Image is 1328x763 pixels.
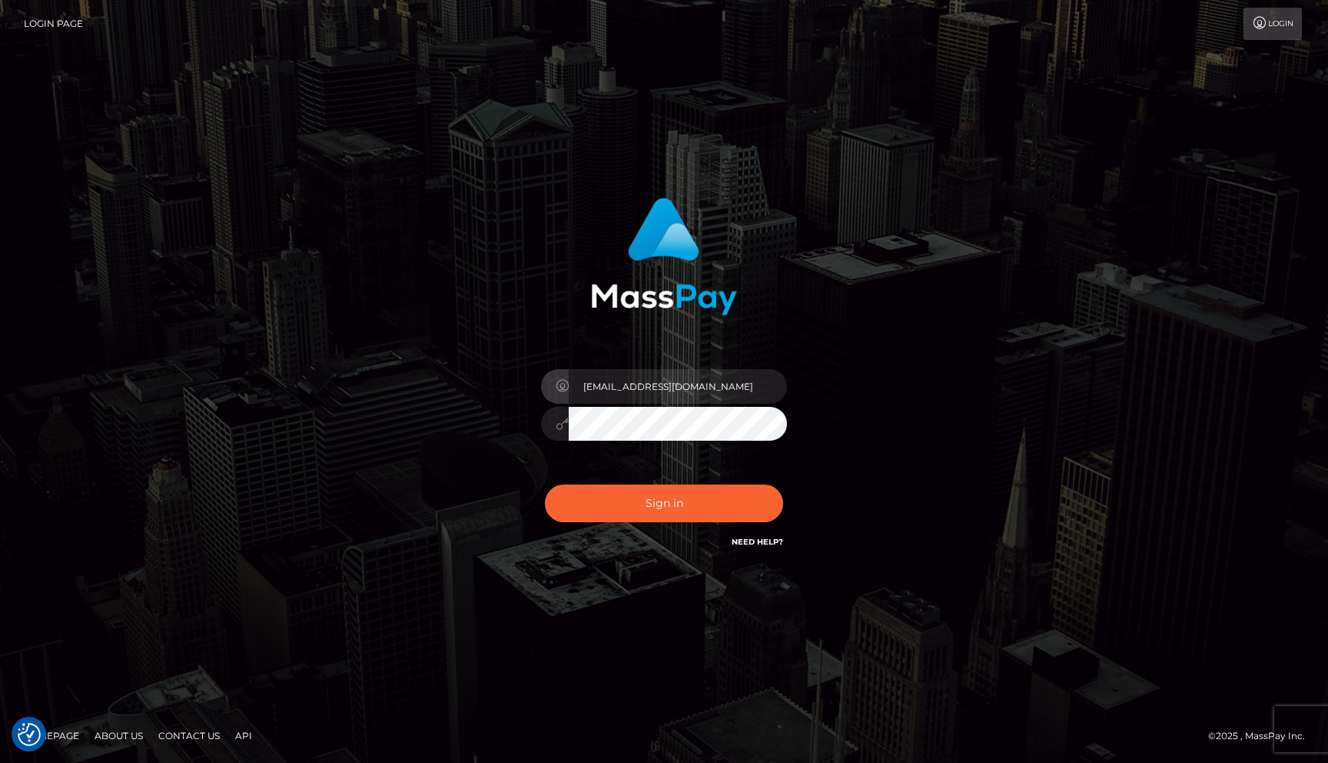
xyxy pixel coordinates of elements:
img: Revisit consent button [18,723,41,746]
a: Homepage [17,724,85,748]
a: Contact Us [152,724,226,748]
a: About Us [88,724,149,748]
img: MassPay Login [591,198,737,315]
a: Login Page [24,8,83,40]
a: Login [1243,8,1302,40]
input: Username... [569,369,787,404]
a: Need Help? [732,537,783,547]
button: Sign in [545,485,783,522]
a: API [229,724,258,748]
div: © 2025 , MassPay Inc. [1208,728,1316,745]
button: Consent Preferences [18,723,41,746]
